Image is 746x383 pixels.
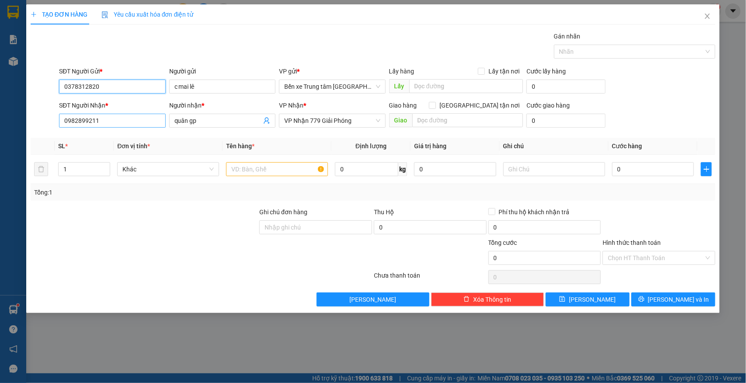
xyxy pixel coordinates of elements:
span: Giao hàng [389,102,417,109]
button: delete [34,162,48,176]
span: kg [398,162,407,176]
span: Lấy [389,79,409,93]
input: Dọc đường [409,79,523,93]
span: [PERSON_NAME] [350,295,397,304]
button: save[PERSON_NAME] [546,292,630,306]
button: printer[PERSON_NAME] và In [631,292,715,306]
div: VP gửi [279,66,386,76]
span: Khác [122,163,214,176]
th: Ghi chú [500,138,609,155]
span: Cước hàng [612,143,642,150]
button: [PERSON_NAME] [317,292,429,306]
button: plus [701,162,712,176]
span: Bến xe Trung tâm Lào Cai [284,80,380,93]
input: Cước lấy hàng [526,80,606,94]
label: Ghi chú đơn hàng [259,209,307,216]
div: SĐT Người Gửi [59,66,166,76]
span: plus [701,166,711,173]
span: delete [464,296,470,303]
span: Giá trị hàng [414,143,446,150]
label: Hình thức thanh toán [603,239,661,246]
div: SĐT Người Nhận [59,101,166,110]
div: Người gửi [169,66,276,76]
span: plus [31,11,37,17]
input: 0 [414,162,496,176]
span: Giao [389,113,412,127]
label: Cước lấy hàng [526,68,566,75]
button: deleteXóa Thông tin [431,292,544,306]
img: icon [101,11,108,18]
span: save [559,296,565,303]
span: VP Nhận 779 Giải Phóng [284,114,380,127]
label: Cước giao hàng [526,102,570,109]
span: Tổng cước [488,239,517,246]
div: Người nhận [169,101,276,110]
span: Lấy hàng [389,68,415,75]
span: close [704,13,711,20]
span: TẠO ĐƠN HÀNG [31,11,87,18]
div: Tổng: 1 [34,188,288,197]
span: Xóa Thông tin [473,295,511,304]
button: Close [695,4,720,29]
span: [PERSON_NAME] [569,295,616,304]
span: SL [58,143,65,150]
span: Lấy tận nơi [485,66,523,76]
span: VP Nhận [279,102,303,109]
span: Yêu cầu xuất hóa đơn điện tử [101,11,194,18]
span: Thu Hộ [374,209,394,216]
div: Chưa thanh toán [373,271,488,286]
span: Phí thu hộ khách nhận trả [495,207,573,217]
span: Tên hàng [226,143,254,150]
span: Đơn vị tính [117,143,150,150]
label: Gán nhãn [554,33,581,40]
input: Ghi Chú [503,162,605,176]
span: printer [638,296,645,303]
input: Cước giao hàng [526,114,606,128]
span: user-add [263,117,270,124]
span: Định lượng [356,143,387,150]
span: [GEOGRAPHIC_DATA] tận nơi [436,101,523,110]
input: Ghi chú đơn hàng [259,220,372,234]
span: [PERSON_NAME] và In [648,295,709,304]
input: VD: Bàn, Ghế [226,162,328,176]
input: Dọc đường [412,113,523,127]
